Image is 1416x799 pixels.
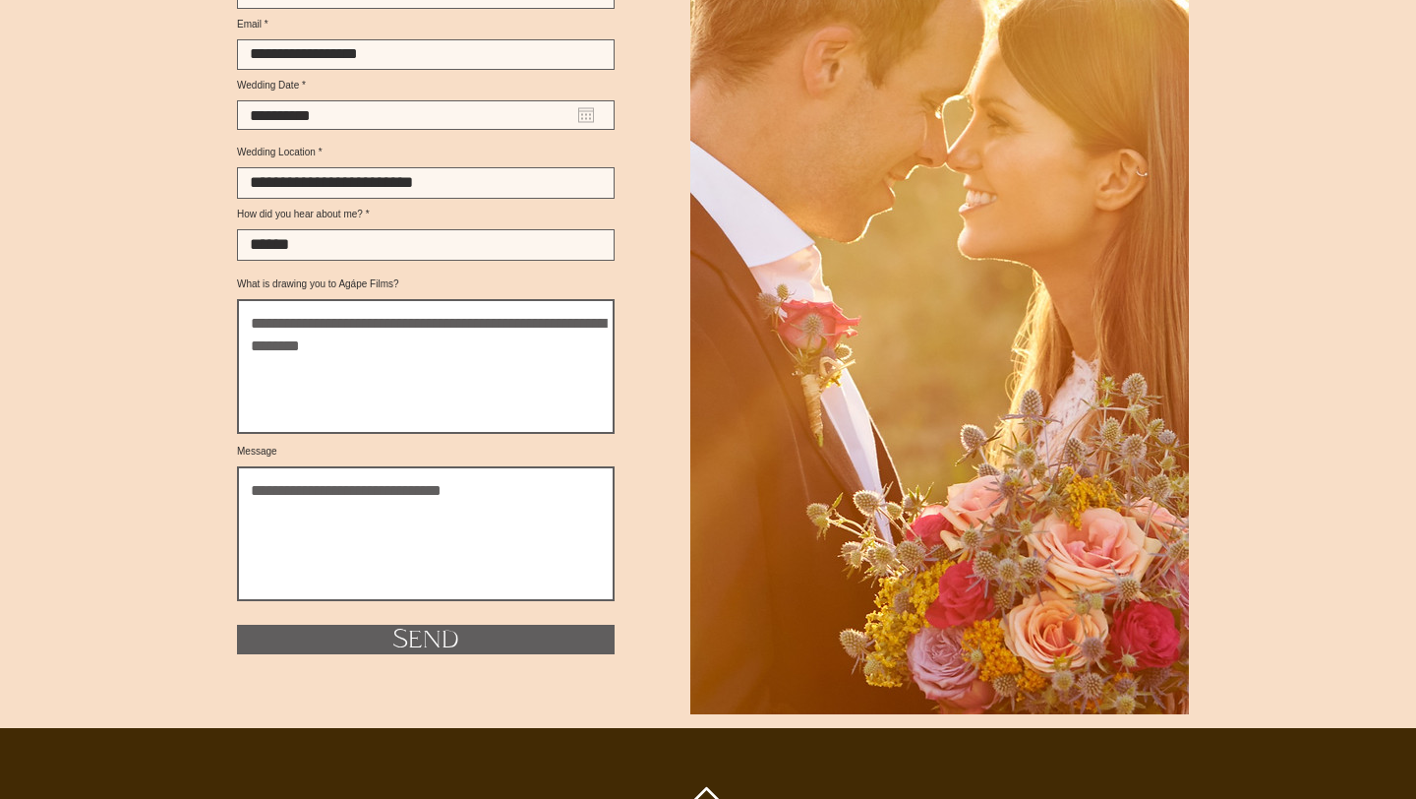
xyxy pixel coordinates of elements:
span: Send [392,621,459,658]
label: Wedding Location [237,148,615,157]
label: How did you hear about me? [237,210,615,219]
button: Send [237,625,615,654]
label: Message [237,447,615,457]
label: Wedding Date [237,81,615,91]
label: What is drawing you to Agápe Films? [237,279,615,289]
button: Open calendar [578,107,594,123]
label: Email [237,20,615,30]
